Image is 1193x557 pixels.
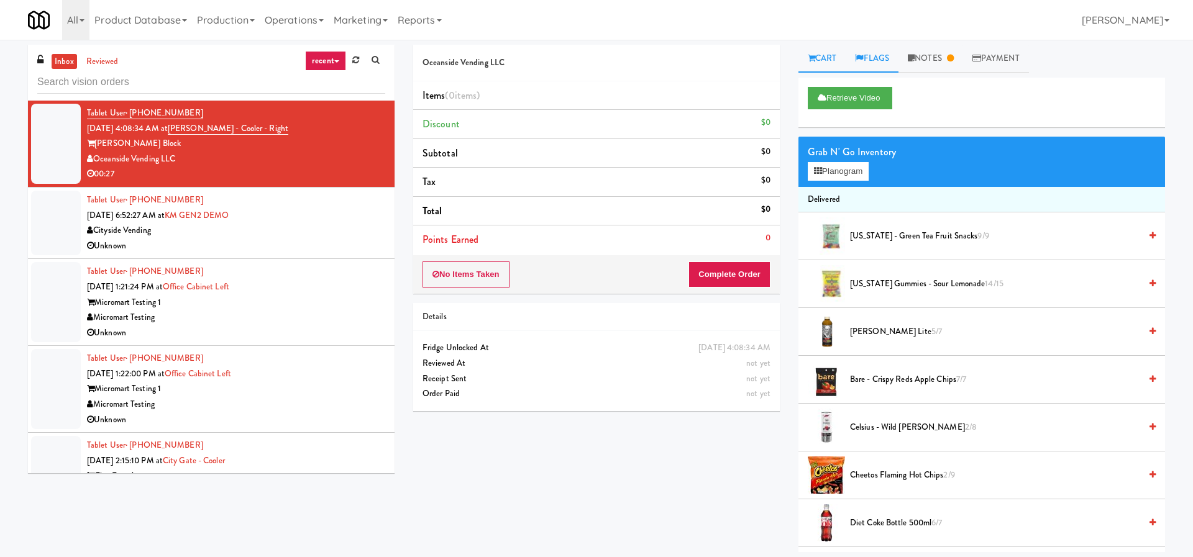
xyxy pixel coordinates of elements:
[87,122,168,134] span: [DATE] 4:08:34 AM at
[423,146,458,160] span: Subtotal
[423,371,770,387] div: Receipt Sent
[87,455,163,466] span: [DATE] 2:15:10 PM at
[963,45,1029,73] a: Payment
[87,325,385,341] div: Unknown
[87,152,385,167] div: Oceanside Vending LLC
[956,373,966,385] span: 7/7
[126,107,203,119] span: · [PHONE_NUMBER]
[87,136,385,152] div: [PERSON_NAME] Block
[798,45,846,73] a: Cart
[423,117,460,131] span: Discount
[850,372,1140,387] span: bare - Crispy Reds Apple Chips
[87,295,385,310] div: Micromart Testing 1
[165,209,229,221] a: KM GEN2 DEMO
[845,229,1156,244] div: [US_STATE] - Green Tea Fruit Snacks9/9
[746,373,770,384] span: not yet
[688,261,770,288] button: Complete Order
[845,276,1156,292] div: [US_STATE] Gummies - Sour Lemonade14/15
[766,230,770,246] div: 0
[761,115,770,130] div: $0
[28,9,50,31] img: Micromart
[87,310,385,325] div: Micromart Testing
[87,368,165,379] span: [DATE] 1:22:00 PM at
[808,143,1156,161] div: Grab N' Go Inventory
[845,420,1156,435] div: Celsius - Wild [PERSON_NAME]2/8
[87,352,203,364] a: Tablet User· [PHONE_NUMBER]
[83,54,122,70] a: reviewed
[87,209,165,221] span: [DATE] 6:52:27 AM at
[305,51,346,71] a: recent
[423,174,436,189] span: Tax
[163,281,229,292] a: Office Cabinet Left
[761,144,770,160] div: $0
[87,265,203,277] a: Tablet User· [PHONE_NUMBER]
[845,468,1156,483] div: Cheetos Flaming Hot Chips2/9
[87,381,385,397] div: Micromart Testing 1
[423,261,510,288] button: No Items Taken
[965,421,977,433] span: 2/8
[126,439,203,451] span: · [PHONE_NUMBER]
[808,162,869,181] button: Planogram
[28,101,395,188] li: Tablet User· [PHONE_NUMBER][DATE] 4:08:34 AM at[PERSON_NAME] - Cooler - Right[PERSON_NAME] BlockO...
[423,232,478,247] span: Points Earned
[850,468,1140,483] span: Cheetos Flaming Hot Chips
[52,54,77,70] a: inbox
[87,194,203,206] a: Tablet User· [PHONE_NUMBER]
[850,420,1140,435] span: Celsius - Wild [PERSON_NAME]
[87,223,385,238] div: Cityside Vending
[845,324,1156,340] div: [PERSON_NAME] Lite5/7
[798,187,1165,213] li: Delivered
[168,122,288,135] a: [PERSON_NAME] - Cooler - Right
[898,45,963,73] a: Notes
[423,58,770,68] h5: Oceanside Vending LLC
[87,107,203,119] a: Tablet User· [PHONE_NUMBER]
[423,340,770,356] div: Fridge Unlocked At
[746,387,770,399] span: not yet
[746,357,770,369] span: not yet
[850,515,1140,531] span: Diet Coke Bottle 500ml
[28,346,395,433] li: Tablet User· [PHONE_NUMBER][DATE] 1:22:00 PM atOffice Cabinet LeftMicromart Testing 1Micromart Te...
[455,88,477,102] ng-pluralize: items
[28,433,395,520] li: Tablet User· [PHONE_NUMBER][DATE] 2:15:10 PM atCity Gate - CoolerCity Gate ApartmentsVend [US_STA...
[850,324,1140,340] span: [PERSON_NAME] Lite
[126,265,203,277] span: · [PHONE_NUMBER]
[87,412,385,428] div: Unknown
[28,259,395,346] li: Tablet User· [PHONE_NUMBER][DATE] 1:21:24 PM atOffice Cabinet LeftMicromart Testing 1Micromart Te...
[165,368,231,379] a: Office Cabinet Left
[445,88,480,102] span: (0 )
[698,340,770,356] div: [DATE] 4:08:34 AM
[845,372,1156,387] div: bare - Crispy Reds Apple Chips7/7
[931,517,942,528] span: 6/7
[850,276,1140,292] span: [US_STATE] Gummies - Sour Lemonade
[87,238,385,254] div: Unknown
[850,229,1140,244] span: [US_STATE] - Green Tea Fruit Snacks
[977,230,989,242] span: 9/9
[87,397,385,412] div: Micromart Testing
[423,356,770,371] div: Reviewed At
[126,194,203,206] span: · [PHONE_NUMBER]
[931,325,942,337] span: 5/7
[423,88,480,102] span: Items
[845,515,1156,531] div: Diet Coke Bottle 500ml6/7
[37,71,385,94] input: Search vision orders
[985,278,1003,289] span: 14/15
[846,45,898,73] a: Flags
[761,202,770,217] div: $0
[423,204,442,218] span: Total
[87,439,203,451] a: Tablet User· [PHONE_NUMBER]
[423,309,770,325] div: Details
[163,455,225,466] a: City Gate - Cooler
[87,468,385,484] div: City Gate Apartments
[943,469,954,481] span: 2/9
[126,352,203,364] span: · [PHONE_NUMBER]
[87,281,163,292] span: [DATE] 1:21:24 PM at
[28,188,395,259] li: Tablet User· [PHONE_NUMBER][DATE] 6:52:27 AM atKM GEN2 DEMOCityside VendingUnknown
[808,87,892,109] button: Retrieve Video
[423,386,770,402] div: Order Paid
[761,173,770,188] div: $0
[87,166,385,182] div: 00:27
